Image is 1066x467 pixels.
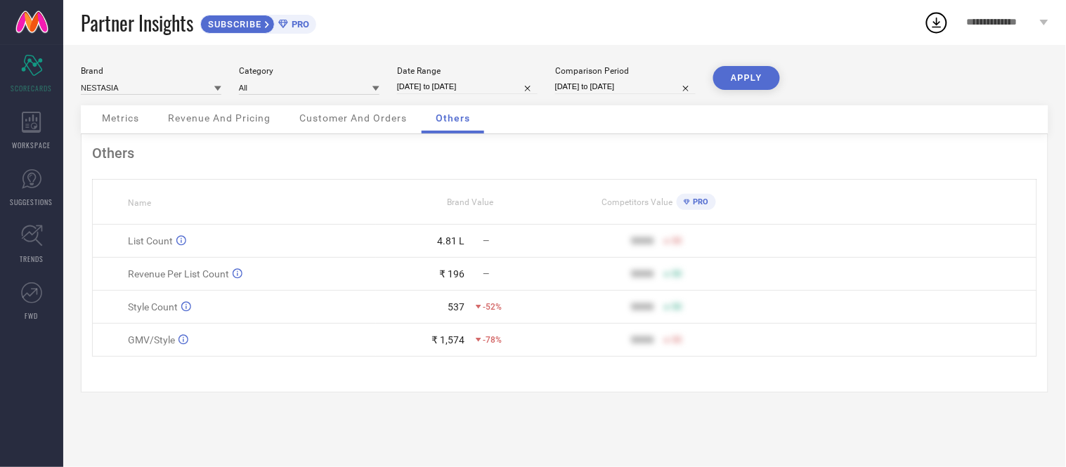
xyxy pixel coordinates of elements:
a: SUBSCRIBEPRO [200,11,316,34]
span: Competitors Value [602,197,673,207]
div: 9999 [631,334,654,346]
div: 9999 [631,268,654,279]
div: ₹ 1,574 [432,334,465,346]
input: Select comparison period [555,79,696,94]
span: PRO [288,19,309,29]
div: 537 [448,301,465,313]
div: Others [92,145,1037,162]
div: 4.81 L [438,235,465,246]
div: Date Range [397,66,538,76]
span: Others [436,112,470,124]
span: SUGGESTIONS [11,197,53,207]
div: Brand [81,66,221,76]
span: Metrics [102,112,139,124]
span: Name [128,198,151,208]
div: Comparison Period [555,66,696,76]
span: Partner Insights [81,8,193,37]
span: 50 [672,302,682,312]
span: Revenue Per List Count [128,268,229,279]
div: ₹ 196 [440,268,465,279]
input: Select date range [397,79,538,94]
span: FWD [25,310,39,321]
span: Brand Value [447,197,493,207]
div: 9999 [631,301,654,313]
span: Style Count [128,301,178,313]
span: 50 [672,269,682,279]
button: APPLY [713,66,780,90]
span: Revenue And Pricing [168,112,271,124]
span: — [483,236,490,246]
div: Category [239,66,379,76]
span: -78% [483,335,502,345]
span: Customer And Orders [299,112,407,124]
span: 50 [672,236,682,246]
span: SUBSCRIBE [201,19,265,29]
span: SCORECARDS [11,83,53,93]
span: -52% [483,302,502,312]
span: PRO [690,197,709,206]
div: Open download list [924,10,949,35]
span: GMV/Style [128,334,175,346]
span: — [483,269,490,279]
span: WORKSPACE [13,140,51,150]
span: TRENDS [20,254,44,264]
span: List Count [128,235,173,246]
span: 50 [672,335,682,345]
div: 9999 [631,235,654,246]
